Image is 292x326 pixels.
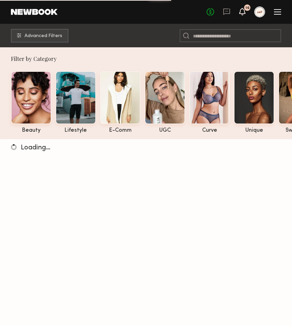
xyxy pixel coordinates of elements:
[245,6,249,10] div: 16
[100,128,141,133] div: e-comm
[145,128,185,133] div: UGC
[189,128,230,133] div: curve
[55,128,96,133] div: lifestyle
[234,128,274,133] div: unique
[11,128,51,133] div: beauty
[11,29,68,43] button: Advanced Filters
[11,55,292,62] div: Filter by Category
[25,34,62,38] span: Advanced Filters
[21,145,50,151] span: Loading…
